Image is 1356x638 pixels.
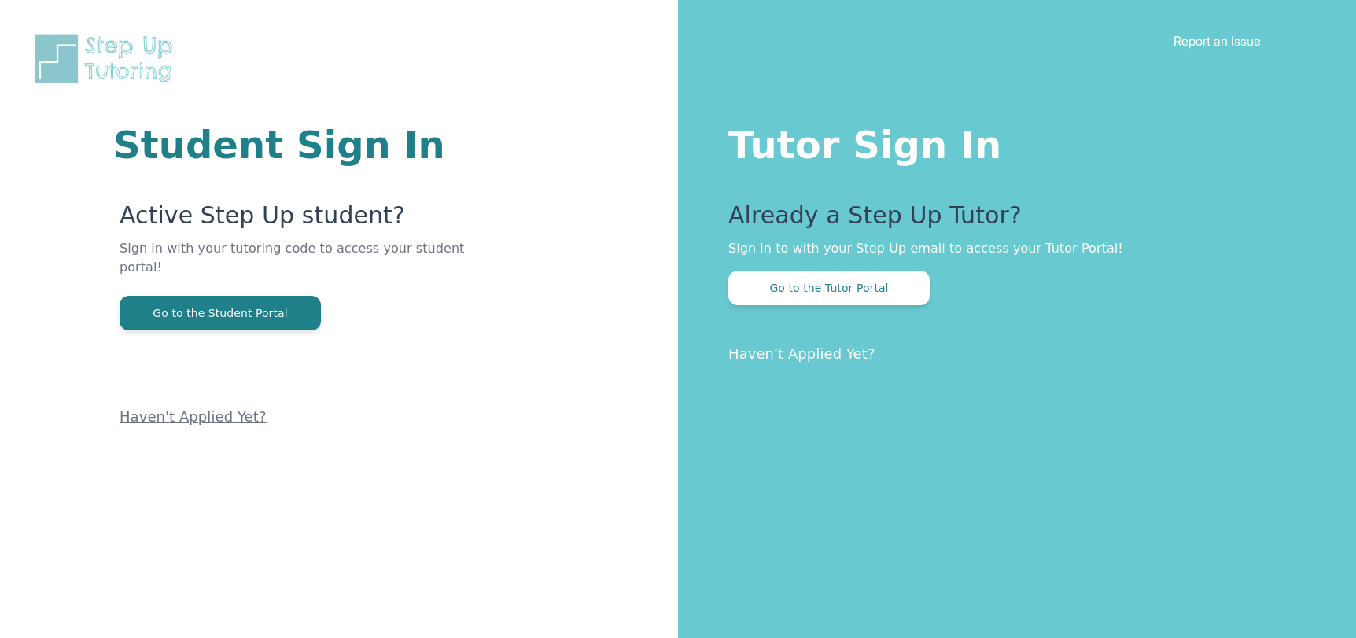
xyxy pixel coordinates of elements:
h1: Tutor Sign In [728,120,1293,164]
h1: Student Sign In [113,126,489,164]
img: Step Up Tutoring horizontal logo [31,31,182,86]
p: Already a Step Up Tutor? [728,201,1293,239]
a: Report an Issue [1174,33,1261,49]
a: Go to the Tutor Portal [728,280,930,295]
button: Go to the Tutor Portal [728,271,930,305]
a: Go to the Student Portal [120,305,321,320]
p: Sign in to with your Step Up email to access your Tutor Portal! [728,239,1293,258]
p: Active Step Up student? [120,201,489,239]
a: Haven't Applied Yet? [120,408,267,425]
button: Go to the Student Portal [120,296,321,330]
p: Sign in with your tutoring code to access your student portal! [120,239,489,296]
a: Haven't Applied Yet? [728,345,875,362]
